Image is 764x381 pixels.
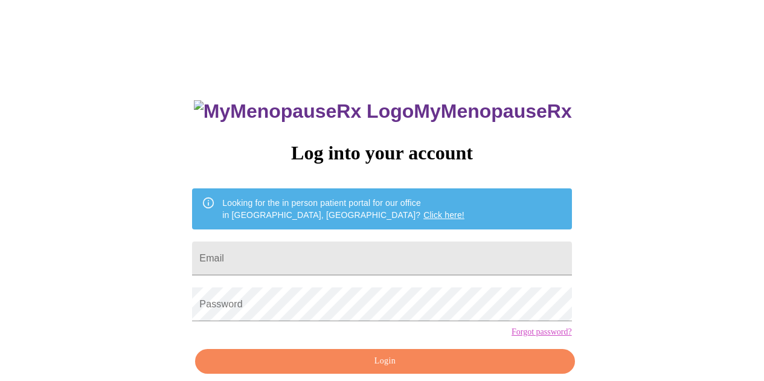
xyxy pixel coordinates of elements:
div: Looking for the in person patient portal for our office in [GEOGRAPHIC_DATA], [GEOGRAPHIC_DATA]? [222,192,464,226]
a: Click here! [423,210,464,220]
span: Login [209,354,560,369]
h3: MyMenopauseRx [194,100,572,123]
h3: Log into your account [192,142,571,164]
img: MyMenopauseRx Logo [194,100,414,123]
button: Login [195,349,574,374]
a: Forgot password? [512,327,572,337]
